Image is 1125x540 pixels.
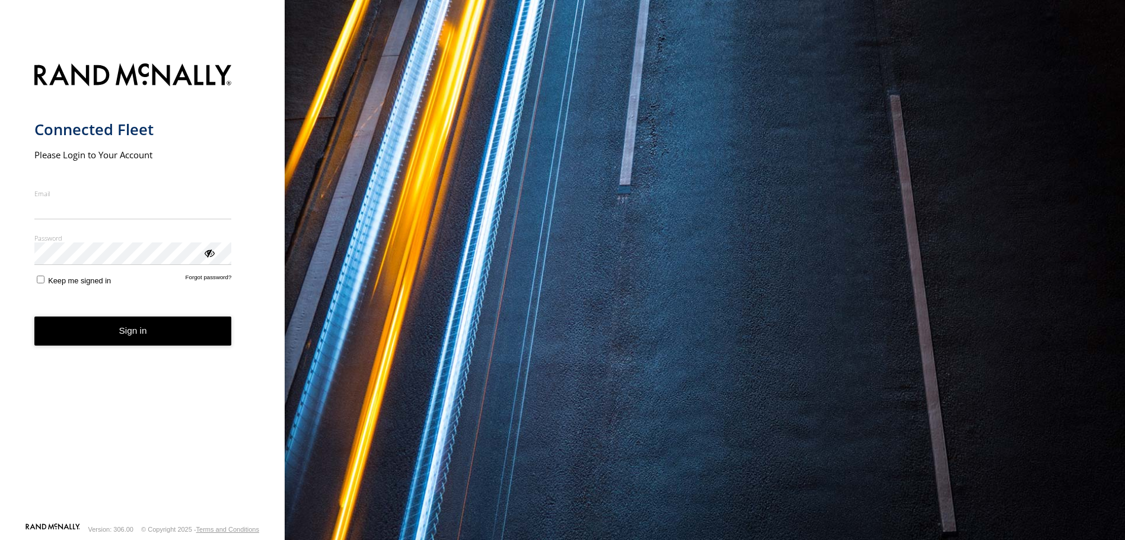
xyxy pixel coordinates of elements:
h1: Connected Fleet [34,120,232,139]
label: Password [34,234,232,242]
div: ViewPassword [203,247,215,258]
button: Sign in [34,317,232,346]
input: Keep me signed in [37,276,44,283]
div: © Copyright 2025 - [141,526,259,533]
label: Email [34,189,232,198]
h2: Please Login to Your Account [34,149,232,161]
a: Forgot password? [186,274,232,285]
img: Rand McNally [34,61,232,91]
a: Terms and Conditions [196,526,259,533]
form: main [34,56,251,522]
a: Visit our Website [26,523,80,535]
span: Keep me signed in [48,276,111,285]
div: Version: 306.00 [88,526,133,533]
